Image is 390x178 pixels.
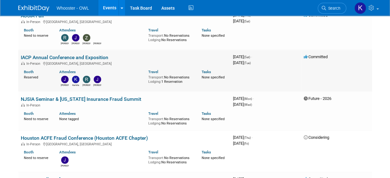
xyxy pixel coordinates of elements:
span: [DATE] [233,102,252,107]
span: Committed [304,54,328,59]
span: Considering [304,135,329,140]
img: Julia Haber [61,76,69,83]
span: Lodging: [148,121,161,125]
span: Future - 2026 [304,96,331,101]
span: Transport: [148,156,164,160]
span: - [252,135,253,140]
a: IACP Annual Conference and Exposition [21,54,108,60]
span: In-Person [26,142,42,146]
span: (Sat) [244,20,250,23]
a: Attendees [59,111,76,116]
span: [DATE] [233,141,249,146]
a: Booth [24,111,34,116]
span: Search [326,6,340,11]
span: In-Person [26,20,42,24]
div: Need to reserve [24,32,50,38]
span: Transport: [148,75,164,79]
span: (Fri) [244,142,249,145]
div: Richard Spradley [83,83,90,87]
span: Lodging: [148,38,161,42]
div: Need to reserve [24,155,50,160]
img: Kamila Castaneda [354,2,366,14]
span: [DATE] [233,60,251,65]
img: Ronald Lifton [94,34,101,41]
span: None specified [202,156,225,160]
div: No Reservations No Reservations [148,32,192,42]
a: Attendees [59,28,76,32]
a: Booth [24,150,34,154]
span: In-Person [26,103,42,107]
span: - [253,96,254,101]
img: In-Person Event [21,142,25,145]
div: Kamila Castaneda [72,83,79,87]
span: [DATE] [233,54,252,59]
span: None specified [202,117,225,121]
span: [DATE] [233,19,250,23]
span: None specified [202,75,225,79]
div: Reserved [24,74,50,80]
span: Transport: [148,34,164,38]
div: Zach Artz [83,41,90,45]
span: In-Person [26,62,42,66]
div: [GEOGRAPHIC_DATA], [GEOGRAPHIC_DATA] [21,61,228,66]
div: Need to reserve [24,116,50,121]
div: Richard Spradley [61,41,69,45]
img: Zach Artz [83,34,90,41]
span: None specified [202,34,225,38]
div: None tagged [59,116,144,121]
div: Julia Haber [61,83,69,87]
div: James Justus [72,41,79,45]
span: [DATE] [233,96,254,101]
span: (Sat) [244,55,250,59]
img: James Justus [72,34,79,41]
a: Travel [148,28,158,32]
span: Lodging: [148,160,161,164]
span: Whooster - OWL [57,6,89,11]
a: Tasks [202,111,211,116]
img: In-Person Event [21,103,25,106]
img: Richard Spradley [83,76,90,83]
span: (Wed) [244,103,252,106]
img: ExhibitDay [18,5,49,12]
a: Tasks [202,150,211,154]
img: John Holsinger [94,76,101,83]
span: (Tue) [244,61,251,65]
span: [DATE] [233,135,253,140]
span: (Mon) [244,97,252,101]
a: Attendees [59,70,76,74]
div: [GEOGRAPHIC_DATA], [GEOGRAPHIC_DATA] [21,141,228,146]
a: Travel [148,111,158,116]
a: Search [318,3,346,14]
span: Transport: [148,117,164,121]
div: John Holsinger [93,83,101,87]
div: Ronald Lifton [93,41,101,45]
img: Richard Spradley [61,34,69,41]
a: NJSIA Seminar & [US_STATE] Insurance Fraud Summit [21,96,141,102]
img: Kamila Castaneda [72,76,79,83]
img: In-Person Event [21,20,25,23]
span: (Thu) [244,136,251,139]
a: Attendees [59,150,76,154]
div: No Reservations 1 Reservation [148,74,192,84]
a: Travel [148,150,158,154]
img: In-Person Event [21,62,25,65]
a: Tasks [202,70,211,74]
span: Lodging: [148,80,161,84]
span: - [251,54,252,59]
a: Houston ACFE Fraud Conference (Houston ACFE Chapter) [21,135,148,141]
a: Travel [148,70,158,74]
a: Booth [24,28,34,32]
img: James Justus [61,156,69,164]
div: No Reservations No Reservations [148,116,192,125]
div: James Justus [61,164,69,167]
a: Booth [24,70,34,74]
div: No Reservations No Reservations [148,155,192,164]
div: [GEOGRAPHIC_DATA], [GEOGRAPHIC_DATA] [21,19,228,24]
a: Tasks [202,28,211,32]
